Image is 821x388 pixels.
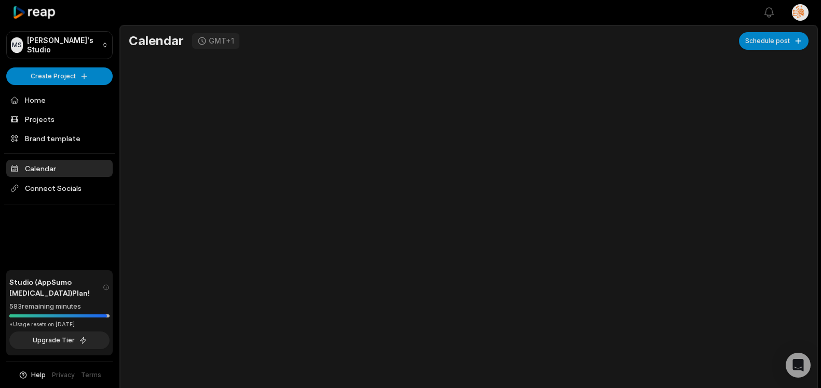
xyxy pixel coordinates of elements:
a: Privacy [52,370,75,380]
a: Brand template [6,130,113,147]
button: Create Project [6,67,113,85]
h1: Calendar [129,33,184,49]
button: Help [18,370,46,380]
div: 583 remaining minutes [9,301,110,312]
div: MS [11,37,23,53]
span: Studio (AppSumo [MEDICAL_DATA]) Plan! [9,276,103,298]
a: Terms [81,370,101,380]
a: Home [6,91,113,108]
p: [PERSON_NAME]'s Studio [27,36,98,54]
span: Connect Socials [6,179,113,198]
div: Open Intercom Messenger [786,353,811,378]
div: *Usage resets on [DATE] [9,321,110,328]
button: Schedule post [739,32,809,50]
button: Upgrade Tier [9,331,110,349]
span: Help [31,370,46,380]
a: Projects [6,110,113,128]
a: Calendar [6,160,113,177]
div: GMT+1 [209,36,234,46]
